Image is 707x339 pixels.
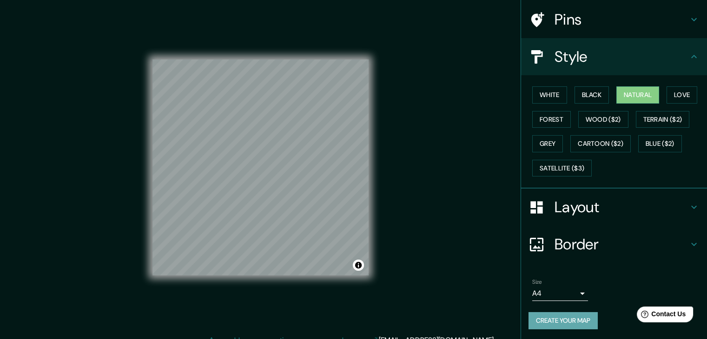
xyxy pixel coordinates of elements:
div: Border [521,226,707,263]
button: Wood ($2) [578,111,628,128]
canvas: Map [152,59,369,275]
button: Grey [532,135,563,152]
button: Love [667,86,697,104]
button: Create your map [529,312,598,329]
h4: Layout [555,198,688,216]
h4: Border [555,235,688,254]
button: Forest [532,111,571,128]
button: Satellite ($3) [532,160,592,177]
h4: Pins [555,10,688,29]
button: Natural [616,86,659,104]
div: Style [521,38,707,75]
button: Blue ($2) [638,135,682,152]
h4: Style [555,47,688,66]
button: Terrain ($2) [636,111,690,128]
button: Cartoon ($2) [570,135,631,152]
label: Size [532,278,542,286]
button: White [532,86,567,104]
iframe: Help widget launcher [624,303,697,329]
div: A4 [532,286,588,301]
div: Layout [521,189,707,226]
div: Pins [521,1,707,38]
button: Black [575,86,609,104]
button: Toggle attribution [353,260,364,271]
